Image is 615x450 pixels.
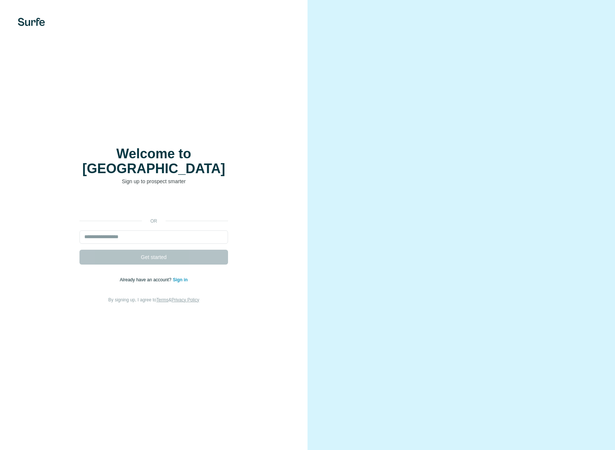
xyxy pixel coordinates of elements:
h1: Welcome to [GEOGRAPHIC_DATA] [79,146,228,176]
a: Sign in [173,277,188,282]
p: Sign up to prospect smarter [79,178,228,185]
span: Already have an account? [120,277,173,282]
a: Terms [156,297,169,302]
p: or [142,218,166,224]
span: By signing up, I agree to & [108,297,199,302]
img: Surfe's logo [18,18,45,26]
iframe: Копче за „Најавување со Google“ [76,196,232,213]
a: Privacy Policy [172,297,199,302]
